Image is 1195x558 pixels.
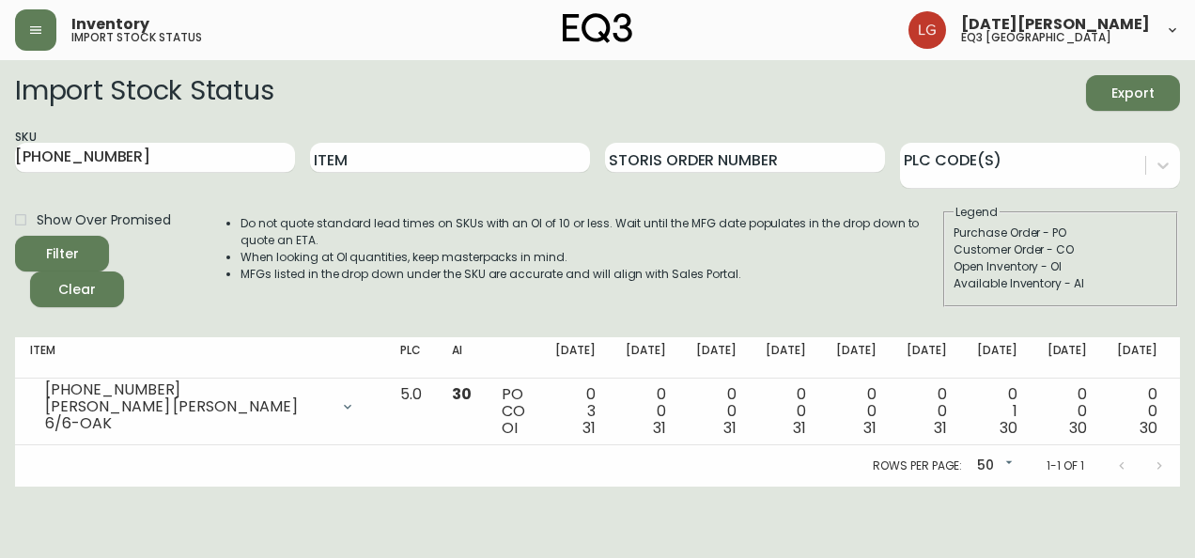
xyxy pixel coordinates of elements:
[836,386,877,437] div: 0 0
[954,225,1168,241] div: Purchase Order - PO
[908,11,946,49] img: 2638f148bab13be18035375ceda1d187
[934,417,947,439] span: 31
[1000,417,1017,439] span: 30
[1048,386,1088,437] div: 0 0
[385,337,437,379] th: PLC
[241,215,941,249] li: Do not quote standard lead times on SKUs with an OI of 10 or less. Wait until the MFG date popula...
[45,278,109,302] span: Clear
[45,381,329,398] div: [PHONE_NUMBER]
[241,266,941,283] li: MFGs listed in the drop down under the SKU are accurate and will align with Sales Portal.
[954,258,1168,275] div: Open Inventory - OI
[977,386,1017,437] div: 0 1
[15,236,109,271] button: Filter
[611,337,681,379] th: [DATE]
[71,32,202,43] h5: import stock status
[954,241,1168,258] div: Customer Order - CO
[954,275,1168,292] div: Available Inventory - AI
[766,386,806,437] div: 0 0
[1101,82,1165,105] span: Export
[1047,457,1084,474] p: 1-1 of 1
[1140,417,1157,439] span: 30
[555,386,596,437] div: 0 3
[821,337,892,379] th: [DATE]
[892,337,962,379] th: [DATE]
[970,451,1017,482] div: 50
[751,337,821,379] th: [DATE]
[1102,337,1172,379] th: [DATE]
[45,398,329,432] div: [PERSON_NAME] [PERSON_NAME] 6/6-OAK
[30,386,370,427] div: [PHONE_NUMBER][PERSON_NAME] [PERSON_NAME] 6/6-OAK
[563,13,632,43] img: logo
[1032,337,1103,379] th: [DATE]
[502,417,518,439] span: OI
[873,457,962,474] p: Rows per page:
[696,386,737,437] div: 0 0
[626,386,666,437] div: 0 0
[1086,75,1180,111] button: Export
[502,386,525,437] div: PO CO
[37,210,171,230] span: Show Over Promised
[962,337,1032,379] th: [DATE]
[954,204,1000,221] legend: Legend
[385,379,437,445] td: 5.0
[863,417,877,439] span: 31
[681,337,752,379] th: [DATE]
[793,417,806,439] span: 31
[15,337,385,379] th: Item
[961,32,1111,43] h5: eq3 [GEOGRAPHIC_DATA]
[961,17,1150,32] span: [DATE][PERSON_NAME]
[71,17,149,32] span: Inventory
[15,75,273,111] h2: Import Stock Status
[653,417,666,439] span: 31
[437,337,487,379] th: AI
[582,417,596,439] span: 31
[907,386,947,437] div: 0 0
[30,271,124,307] button: Clear
[540,337,611,379] th: [DATE]
[1117,386,1157,437] div: 0 0
[452,383,472,405] span: 30
[241,249,941,266] li: When looking at OI quantities, keep masterpacks in mind.
[1069,417,1087,439] span: 30
[723,417,737,439] span: 31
